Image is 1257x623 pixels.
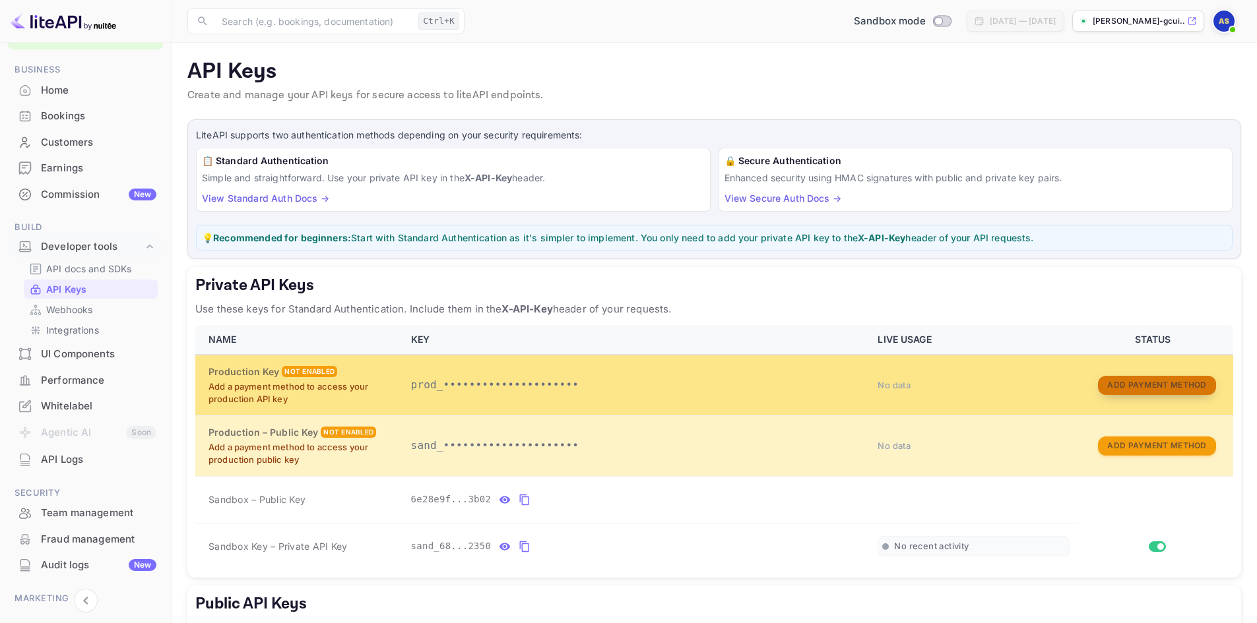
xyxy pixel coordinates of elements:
[8,394,163,418] a: Whitelabel
[202,193,329,204] a: View Standard Auth Docs →
[202,171,705,185] p: Simple and straightforward. Use your private API key in the header.
[403,325,870,355] th: KEY
[8,552,163,578] div: Audit logsNew
[8,486,163,500] span: Security
[878,440,911,451] span: No data
[41,109,156,124] div: Bookings
[321,427,376,438] div: Not enabled
[8,78,163,102] a: Home
[46,303,92,316] p: Webhooks
[24,259,158,278] div: API docs and SDKs
[8,368,163,392] a: Performance
[202,154,705,168] h6: 📋 Standard Authentication
[202,231,1227,245] p: 💡 Start with Standard Authentication as it's simpler to implement. You only need to add your priv...
[41,558,156,573] div: Audit logs
[725,154,1227,168] h6: 🔒 Secure Authentication
[29,303,152,316] a: Webhooks
[187,59,1241,85] p: API Keys
[8,182,163,206] a: CommissionNew
[41,452,156,467] div: API Logs
[8,447,163,471] a: API Logs
[41,347,156,362] div: UI Components
[501,303,552,315] strong: X-API-Key
[29,282,152,296] a: API Keys
[195,301,1233,317] p: Use these keys for Standard Authentication. Include them in the header of your requests.
[213,232,351,243] strong: Recommended for beginners:
[129,559,156,571] div: New
[209,425,318,440] h6: Production – Public Key
[8,220,163,235] span: Build
[1078,325,1233,355] th: STATUS
[990,15,1056,27] div: [DATE] — [DATE]
[411,377,862,393] p: prod_•••••••••••••••••••••
[46,282,86,296] p: API Keys
[8,527,163,551] a: Fraud management
[465,172,512,183] strong: X-API-Key
[411,539,492,553] span: sand_68...2350
[195,325,403,355] th: NAME
[8,500,163,525] a: Team management
[854,14,926,29] span: Sandbox mode
[1098,376,1215,395] button: Add Payment Method
[8,182,163,208] div: CommissionNew
[41,239,143,254] div: Developer tools
[29,323,152,337] a: Integrations
[8,341,163,366] a: UI Components
[8,341,163,367] div: UI Components
[209,541,347,552] span: Sandbox Key – Private API Key
[1213,11,1235,32] img: Abdullah al Sayad
[74,589,98,612] button: Collapse navigation
[209,365,279,379] h6: Production Key
[8,63,163,77] span: Business
[8,500,163,526] div: Team management
[8,527,163,552] div: Fraud management
[129,189,156,200] div: New
[195,275,1233,296] h5: Private API Keys
[8,78,163,104] div: Home
[11,11,116,32] img: LiteAPI logo
[209,380,395,406] p: Add a payment method to access your production API key
[1098,436,1215,456] button: Add Payment Method
[8,130,163,154] a: Customers
[894,541,969,552] span: No recent activity
[46,262,132,276] p: API docs and SDKs
[1093,15,1184,27] p: [PERSON_NAME]-gcui...
[725,171,1227,185] p: Enhanced security using HMAC signatures with public and private key pairs.
[8,447,163,473] div: API Logs
[41,399,156,414] div: Whitelabel
[8,156,163,180] a: Earnings
[41,161,156,176] div: Earnings
[8,235,163,258] div: Developer tools
[418,13,459,30] div: Ctrl+K
[24,280,158,299] div: API Keys
[24,320,158,340] div: Integrations
[8,552,163,577] a: Audit logsNew
[8,368,163,394] div: Performance
[849,14,956,29] div: Switch to Production mode
[8,394,163,419] div: Whitelabel
[41,83,156,98] div: Home
[1098,378,1215,390] a: Add Payment Method
[29,262,152,276] a: API docs and SDKs
[187,88,1241,104] p: Create and manage your API keys for secure access to liteAPI endpoints.
[41,373,156,388] div: Performance
[195,593,1233,614] h5: Public API Keys
[195,325,1233,570] table: private api keys table
[411,492,492,506] span: 6e28e9f...3b02
[196,128,1233,142] p: LiteAPI supports two authentication methods depending on your security requirements:
[46,323,99,337] p: Integrations
[41,187,156,202] div: Commission
[878,380,911,390] span: No data
[8,104,163,128] a: Bookings
[1098,439,1215,450] a: Add Payment Method
[214,8,413,34] input: Search (e.g. bookings, documentation)
[41,532,156,547] div: Fraud management
[209,492,306,506] span: Sandbox – Public Key
[8,104,163,129] div: Bookings
[8,130,163,156] div: Customers
[41,135,156,150] div: Customers
[8,156,163,181] div: Earnings
[8,591,163,606] span: Marketing
[209,441,395,467] p: Add a payment method to access your production public key
[858,232,905,243] strong: X-API-Key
